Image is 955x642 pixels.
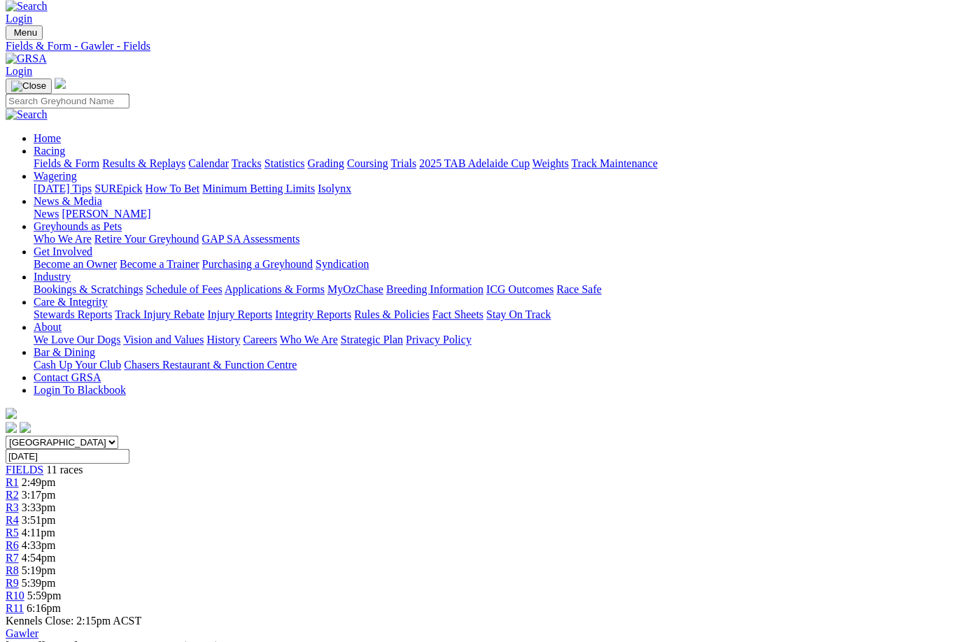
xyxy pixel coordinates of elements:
[6,514,19,526] a: R4
[6,422,17,433] img: facebook.svg
[6,476,19,488] a: R1
[102,157,185,169] a: Results & Replays
[34,183,92,194] a: [DATE] Tips
[486,283,553,295] a: ICG Outcomes
[6,590,24,601] a: R10
[419,157,530,169] a: 2025 TAB Adelaide Cup
[34,245,92,257] a: Get Involved
[6,40,949,52] a: Fields & Form - Gawler - Fields
[34,157,99,169] a: Fields & Form
[34,283,949,296] div: Industry
[202,258,313,270] a: Purchasing a Greyhound
[115,308,204,320] a: Track Injury Rebate
[207,308,272,320] a: Injury Reports
[280,334,338,345] a: Who We Are
[6,464,43,476] span: FIELDS
[316,258,369,270] a: Syndication
[6,52,47,65] img: GRSA
[6,627,38,639] a: Gawler
[6,527,19,538] a: R5
[11,80,46,92] img: Close
[123,334,204,345] a: Vision and Values
[556,283,601,295] a: Race Safe
[94,183,142,194] a: SUREpick
[124,359,297,371] a: Chasers Restaurant & Function Centre
[6,78,52,94] button: Toggle navigation
[20,422,31,433] img: twitter.svg
[6,408,17,419] img: logo-grsa-white.png
[34,271,71,283] a: Industry
[34,208,59,220] a: News
[34,308,949,321] div: Care & Integrity
[532,157,569,169] a: Weights
[6,539,19,551] a: R6
[22,489,56,501] span: 3:17pm
[22,527,55,538] span: 4:11pm
[406,334,472,345] a: Privacy Policy
[34,359,121,371] a: Cash Up Your Club
[225,283,325,295] a: Applications & Forms
[22,564,56,576] span: 5:19pm
[22,552,56,564] span: 4:54pm
[22,514,56,526] span: 3:51pm
[390,157,416,169] a: Trials
[22,539,56,551] span: 4:33pm
[34,233,92,245] a: Who We Are
[6,65,32,77] a: Login
[27,602,61,614] span: 6:16pm
[6,501,19,513] a: R3
[34,195,102,207] a: News & Media
[6,108,48,121] img: Search
[34,258,949,271] div: Get Involved
[275,308,351,320] a: Integrity Reports
[6,94,129,108] input: Search
[146,183,200,194] a: How To Bet
[202,183,315,194] a: Minimum Betting Limits
[34,183,949,195] div: Wagering
[347,157,388,169] a: Coursing
[94,233,199,245] a: Retire Your Greyhound
[34,308,112,320] a: Stewards Reports
[243,334,277,345] a: Careers
[55,78,66,89] img: logo-grsa-white.png
[188,157,229,169] a: Calendar
[6,615,141,627] span: Kennels Close: 2:15pm ACST
[386,283,483,295] a: Breeding Information
[486,308,551,320] a: Stay On Track
[14,27,37,38] span: Menu
[34,233,949,245] div: Greyhounds as Pets
[34,384,126,396] a: Login To Blackbook
[46,464,83,476] span: 11 races
[120,258,199,270] a: Become a Trainer
[6,602,24,614] a: R11
[6,489,19,501] a: R2
[318,183,351,194] a: Isolynx
[34,220,122,232] a: Greyhounds as Pets
[34,208,949,220] div: News & Media
[6,449,129,464] input: Select date
[6,577,19,589] a: R9
[6,552,19,564] a: R7
[6,564,19,576] a: R8
[34,371,101,383] a: Contact GRSA
[327,283,383,295] a: MyOzChase
[22,476,56,488] span: 2:49pm
[34,132,61,144] a: Home
[22,577,56,589] span: 5:39pm
[308,157,344,169] a: Grading
[354,308,430,320] a: Rules & Policies
[34,296,108,308] a: Care & Integrity
[146,283,222,295] a: Schedule of Fees
[341,334,403,345] a: Strategic Plan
